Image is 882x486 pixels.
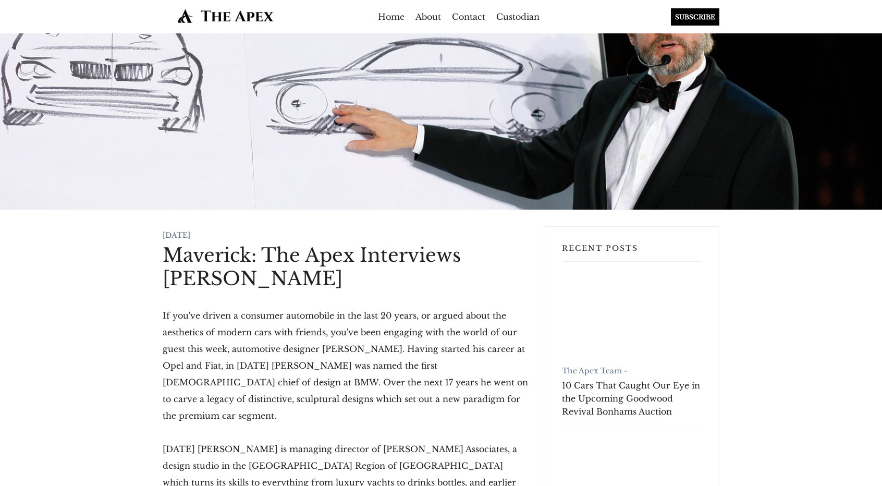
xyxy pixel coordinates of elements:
a: SUBSCRIBE [660,8,719,26]
a: Home [378,8,405,25]
a: The Apex Team - [562,366,627,375]
h3: Recent Posts [562,244,702,262]
div: SUBSCRIBE [671,8,719,26]
h1: Maverick: The Apex Interviews [PERSON_NAME] [163,244,528,290]
a: 10 Cars That Caught Our Eye in the Upcoming Goodwood Revival Bonhams Auction [562,379,702,418]
a: Custodian [496,8,540,25]
a: Contact [452,8,485,25]
time: [DATE] [163,230,190,240]
p: If you've driven a consumer automobile in the last 20 years, or argued about the aesthetics of mo... [163,307,528,424]
a: About [415,8,441,25]
img: The Apex by Custodian [163,8,289,23]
